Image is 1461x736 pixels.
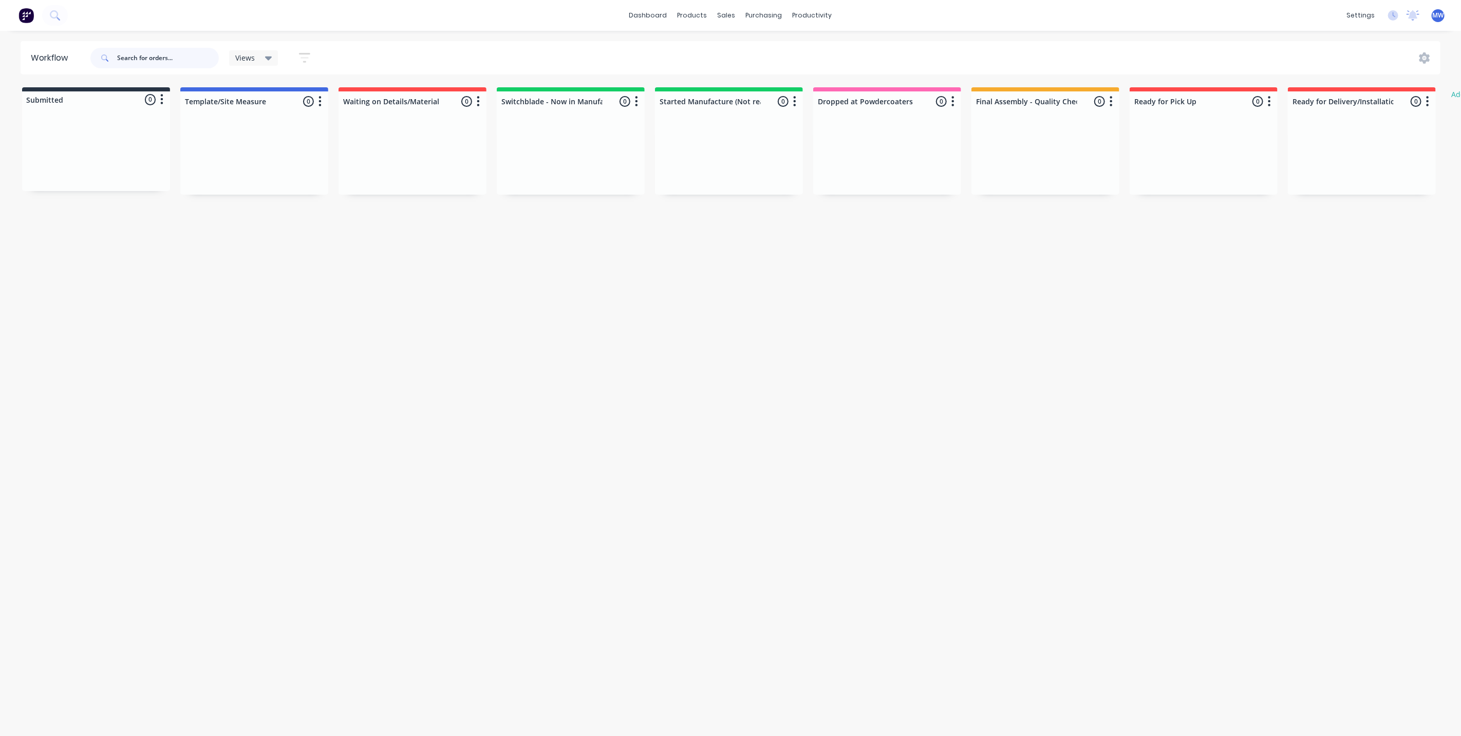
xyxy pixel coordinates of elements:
div: Workflow [31,52,73,64]
a: dashboard [624,8,672,23]
div: purchasing [741,8,788,23]
div: productivity [788,8,837,23]
img: Factory [18,8,34,23]
span: MW [1433,11,1444,20]
span: Views [235,52,255,63]
input: Search for orders... [117,48,219,68]
div: products [672,8,713,23]
div: settings [1341,8,1380,23]
div: sales [713,8,741,23]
